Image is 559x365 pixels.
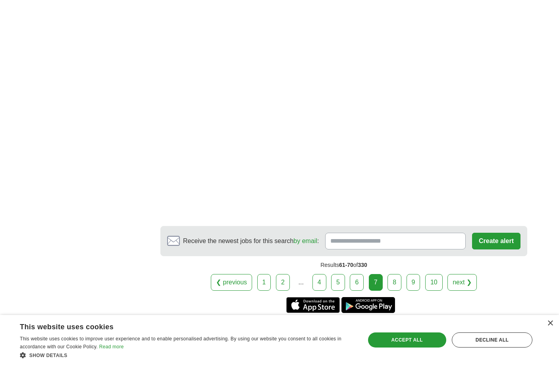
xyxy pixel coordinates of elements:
[20,336,341,350] span: This website uses cookies to improve user experience and to enable personalised advertising. By u...
[160,256,527,274] div: Results of
[350,274,364,291] a: 6
[257,274,271,291] a: 1
[341,297,395,313] a: Get the Android app
[368,332,446,348] div: Accept all
[286,297,340,313] a: Get the iPhone app
[358,262,367,268] span: 330
[20,351,355,359] div: Show details
[29,353,67,358] span: Show details
[20,320,335,332] div: This website uses cookies
[387,274,401,291] a: 8
[293,274,309,290] div: ...
[547,321,553,326] div: Close
[425,274,443,291] a: 10
[447,274,477,291] a: next ❯
[211,274,252,291] a: ❮ previous
[331,274,345,291] a: 5
[312,274,326,291] a: 4
[276,274,290,291] a: 2
[99,344,124,350] a: Read more, opens a new window
[407,274,420,291] a: 9
[339,262,353,268] span: 61-70
[472,233,520,249] button: Create alert
[369,274,383,291] div: 7
[452,332,532,348] div: Decline all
